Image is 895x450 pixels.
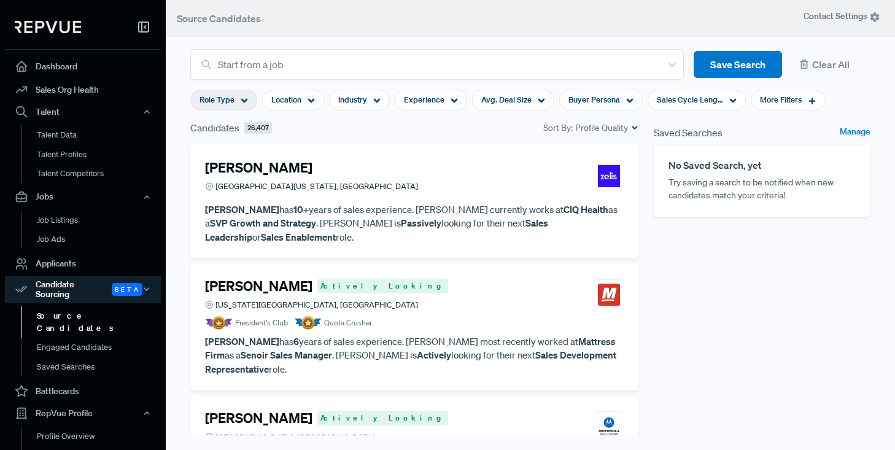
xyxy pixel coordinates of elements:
a: Dashboard [5,55,161,78]
p: has years of sales experience. [PERSON_NAME] currently works at as a . [PERSON_NAME] is looking f... [205,203,624,244]
button: Jobs [5,187,161,208]
div: Sort By: [543,122,639,134]
a: Applicants [5,252,161,276]
strong: Sales Leadership [205,217,548,243]
span: 26,407 [244,122,272,134]
span: Actively Looking [317,411,448,425]
a: Manage [840,125,870,140]
img: President Badge [205,316,233,330]
strong: Senoir Sales Manager [241,349,332,361]
h4: [PERSON_NAME] [205,278,312,294]
span: [GEOGRAPHIC_DATA], [GEOGRAPHIC_DATA] [215,432,375,443]
span: Beta [112,283,142,296]
strong: Sales Development Representative [205,349,616,375]
span: Industry [338,94,367,106]
img: Zelis [598,165,620,187]
strong: 6 [293,335,299,347]
span: Candidates [190,120,239,135]
div: Candidate Sourcing [5,276,161,304]
span: Location [271,94,301,106]
span: Experience [404,94,444,106]
strong: CIQ Health [564,203,608,215]
span: [GEOGRAPHIC_DATA][US_STATE], [GEOGRAPHIC_DATA] [215,180,418,192]
strong: Actively [417,349,451,361]
img: RepVue [15,21,81,33]
span: Sales Cycle Length [657,94,723,106]
span: President's Club [235,317,288,328]
a: Saved Searches [21,357,177,377]
span: Source Candidates [177,12,261,25]
strong: [PERSON_NAME] [205,335,279,347]
h4: [PERSON_NAME] [205,410,312,426]
img: Mattress Firm [598,284,620,306]
a: Job Ads [21,230,177,249]
span: More Filters [760,94,802,106]
span: Profile Quality [575,122,628,134]
strong: 10+ [293,203,309,215]
a: Battlecards [5,379,161,403]
img: Motorola Solutions [598,416,620,438]
span: [US_STATE][GEOGRAPHIC_DATA], [GEOGRAPHIC_DATA] [215,299,418,311]
button: Candidate Sourcing Beta [5,276,161,304]
span: Buyer Persona [568,94,620,106]
h6: No Saved Search, yet [668,160,856,171]
span: Avg. Deal Size [481,94,532,106]
button: Save Search [694,51,782,79]
a: Source Candidates [21,306,177,338]
a: Talent Competitors [21,164,177,184]
span: Role Type [200,94,234,106]
button: Talent [5,101,161,122]
h4: [PERSON_NAME] [205,160,312,176]
button: Clear All [792,51,870,79]
p: has years of sales experience. [PERSON_NAME] most recently worked at as a . [PERSON_NAME] is look... [205,335,624,376]
span: Saved Searches [654,125,723,140]
a: Talent Profiles [21,145,177,165]
span: Actively Looking [317,279,448,293]
a: Talent Data [21,125,177,145]
a: Profile Overview [21,427,177,446]
strong: [PERSON_NAME] [205,203,279,215]
strong: SVP Growth and Strategy [210,217,316,229]
strong: Passively [401,217,441,229]
a: Engaged Candidates [21,338,177,357]
p: Try saving a search to be notified when new candidates match your criteria! [668,176,856,202]
a: Job Listings [21,211,177,230]
button: RepVue Profile [5,403,161,424]
strong: Sales Enablement [261,231,336,243]
img: Quota Badge [294,316,322,330]
a: Sales Org Health [5,78,161,101]
span: Quota Crusher [324,317,372,328]
span: Contact Settings [804,10,880,23]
